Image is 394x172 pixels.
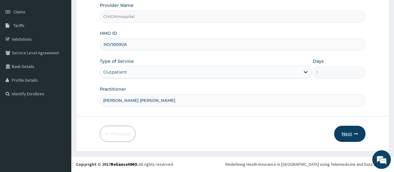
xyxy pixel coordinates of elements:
button: Next [334,126,365,142]
button: Previous [100,126,135,142]
input: Enter Name [100,94,366,106]
label: Days [313,58,324,64]
label: Type of Service [100,58,134,64]
div: Outpatient [103,69,127,75]
footer: All rights reserved. [71,156,394,172]
label: Practitioner [100,86,126,92]
span: Claims [13,9,25,15]
strong: Copyright © 2017 . [76,161,139,167]
span: Tariffs [13,23,24,28]
input: Enter HMO ID [100,38,366,51]
label: HMO ID [100,30,117,36]
a: RelianceHMO [111,161,137,167]
div: Redefining Heath Insurance in [GEOGRAPHIC_DATA] using Telemedicine and Data Science! [225,161,389,167]
label: Provider Name [100,2,134,8]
